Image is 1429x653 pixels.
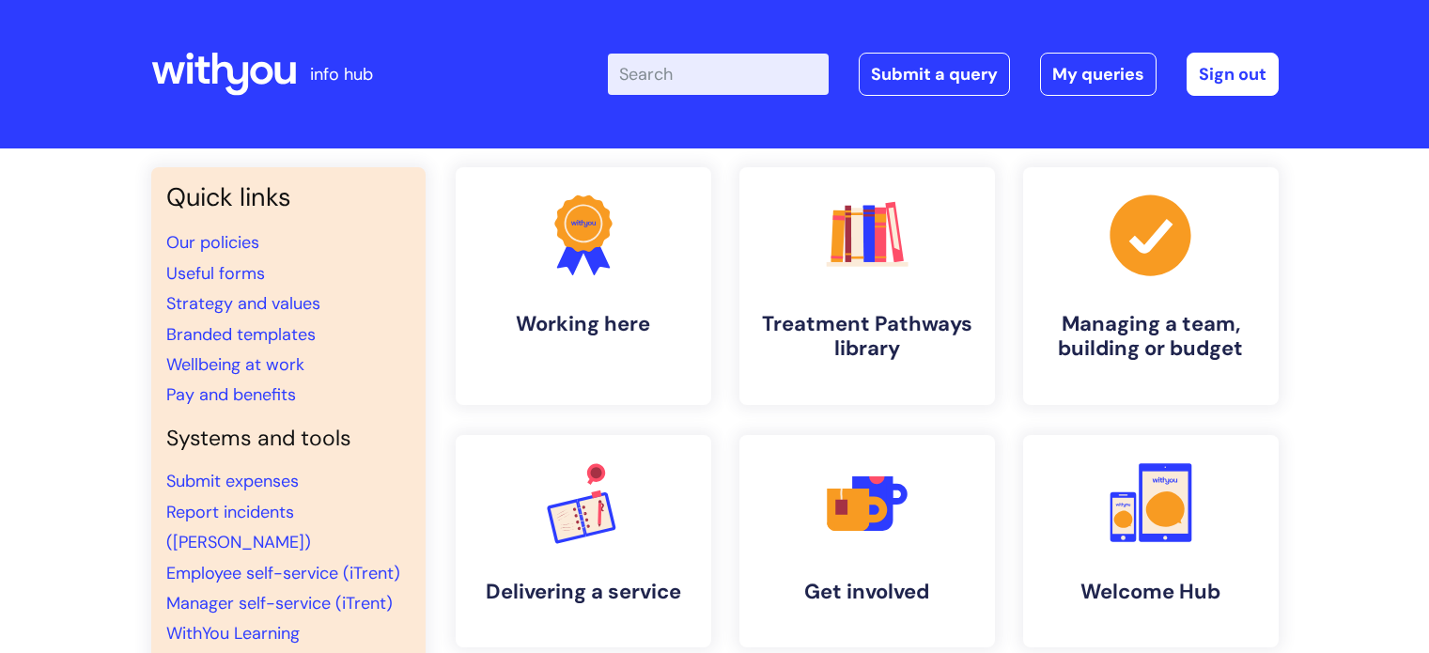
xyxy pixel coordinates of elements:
a: Employee self-service (iTrent) [166,562,400,584]
h4: Treatment Pathways library [754,312,980,362]
a: WithYou Learning [166,622,300,645]
a: Manager self-service (iTrent) [166,592,393,614]
h4: Managing a team, building or budget [1038,312,1264,362]
a: Treatment Pathways library [739,167,995,405]
h4: Get involved [754,580,980,604]
a: Welcome Hub [1023,435,1279,647]
a: Useful forms [166,262,265,285]
h4: Systems and tools [166,426,411,452]
a: Submit expenses [166,470,299,492]
p: info hub [310,59,373,89]
input: Search [608,54,829,95]
a: Our policies [166,231,259,254]
a: My queries [1040,53,1157,96]
h3: Quick links [166,182,411,212]
div: | - [608,53,1279,96]
a: Delivering a service [456,435,711,647]
a: Pay and benefits [166,383,296,406]
a: Sign out [1187,53,1279,96]
a: Managing a team, building or budget [1023,167,1279,405]
a: Submit a query [859,53,1010,96]
h4: Welcome Hub [1038,580,1264,604]
h4: Working here [471,312,696,336]
a: Report incidents ([PERSON_NAME]) [166,501,311,553]
a: Working here [456,167,711,405]
a: Strategy and values [166,292,320,315]
a: Wellbeing at work [166,353,304,376]
h4: Delivering a service [471,580,696,604]
a: Get involved [739,435,995,647]
a: Branded templates [166,323,316,346]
